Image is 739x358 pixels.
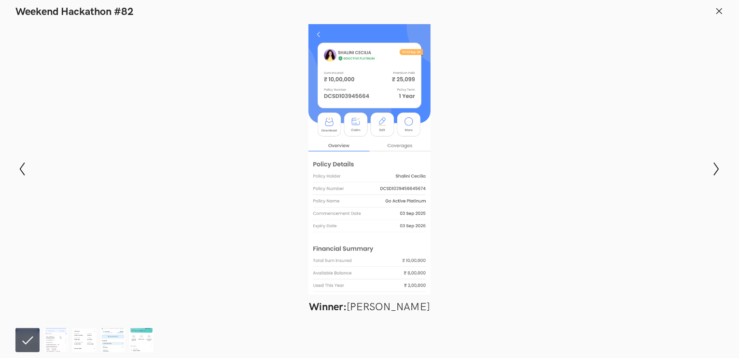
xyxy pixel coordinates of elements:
img: Niva_Bupa_Redesign_-_Pulkit_Yadav.png [129,328,153,352]
figcaption: [PERSON_NAME] [80,301,659,314]
strong: Winner: [309,301,347,314]
img: NivBupa_Redesign-_Pranati_Tantravahi.png [44,328,68,352]
img: UX_Challenge.png [72,328,97,352]
h1: Weekend Hackathon #82 [15,6,134,18]
img: Srinivasan_Policy_detailssss.png [101,328,125,352]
